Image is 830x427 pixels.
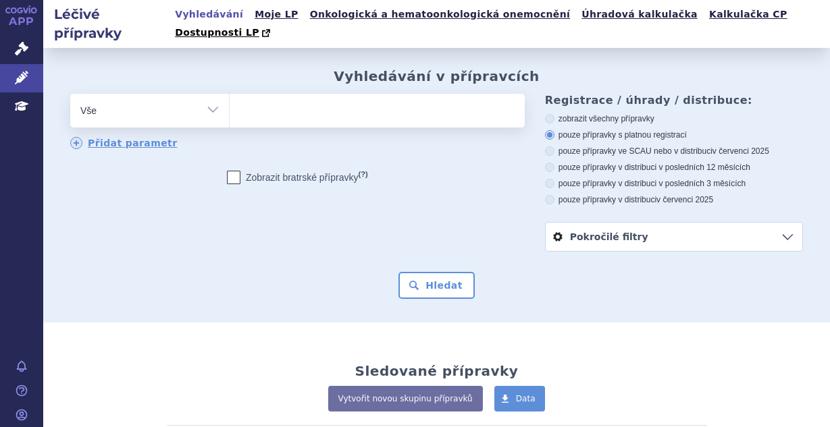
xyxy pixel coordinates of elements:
[516,394,536,403] span: Data
[545,130,803,140] label: pouze přípravky s platnou registrací
[545,178,803,189] label: pouze přípravky v distribuci v posledních 3 měsících
[306,5,575,24] a: Onkologická a hematoonkologická onemocnění
[328,386,483,411] a: Vytvořit novou skupinu přípravků
[70,137,178,149] a: Přidat parametr
[43,5,171,42] h2: Léčivé přípravky
[334,68,540,84] h2: Vyhledávání v přípravcích
[545,162,803,173] label: pouze přípravky v distribuci v posledních 12 měsících
[545,94,803,107] h3: Registrace / úhrady / distribuce:
[171,5,247,24] a: Vyhledávání
[227,171,368,184] label: Zobrazit bratrské přípravky
[712,146,769,156] span: v červenci 2025
[656,195,713,204] span: v červenci 2025
[545,194,803,205] label: pouze přípravky v distribuci
[355,363,519,379] h2: Sledované přípravky
[251,5,302,24] a: Moje LP
[398,272,475,299] button: Hledat
[705,5,792,24] a: Kalkulačka CP
[358,170,367,179] abbr: (?)
[577,5,702,24] a: Úhradová kalkulačka
[545,146,803,156] label: pouze přípravky ve SCAU nebo v distribuci
[171,24,277,42] a: Dostupnosti LP
[494,386,546,411] a: Data
[546,223,802,251] a: Pokročilé filtry
[175,27,259,38] span: Dostupnosti LP
[545,113,803,124] label: zobrazit všechny přípravky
